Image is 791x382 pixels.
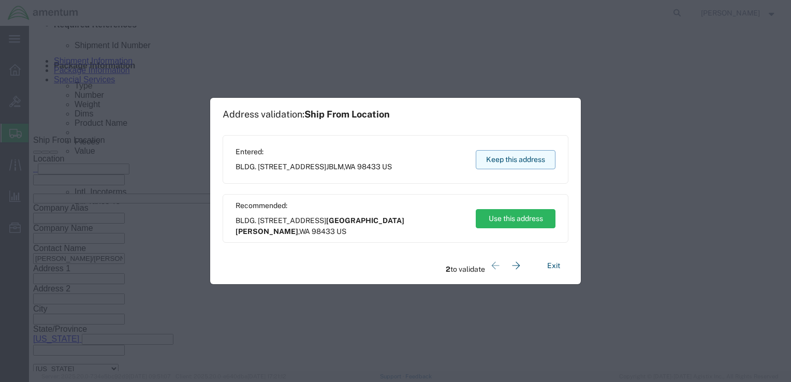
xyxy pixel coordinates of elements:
span: BLDG. [STREET_ADDRESS] , [236,215,466,237]
button: Use this address [476,209,555,228]
div: to validate [446,255,526,276]
span: US [336,227,346,236]
span: 98433 [312,227,335,236]
span: WA [299,227,310,236]
span: [GEOGRAPHIC_DATA][PERSON_NAME] [236,216,404,236]
button: Exit [539,257,568,275]
span: Entered: [236,146,392,157]
span: WA [345,163,356,171]
span: 2 [446,265,450,273]
h1: Address validation: [223,109,390,120]
span: Recommended: [236,200,466,211]
button: Keep this address [476,150,555,169]
span: US [382,163,392,171]
span: BLDG. [STREET_ADDRESS] , [236,161,392,172]
span: Ship From Location [304,109,390,120]
span: 98433 [357,163,380,171]
span: JBLM [326,163,344,171]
